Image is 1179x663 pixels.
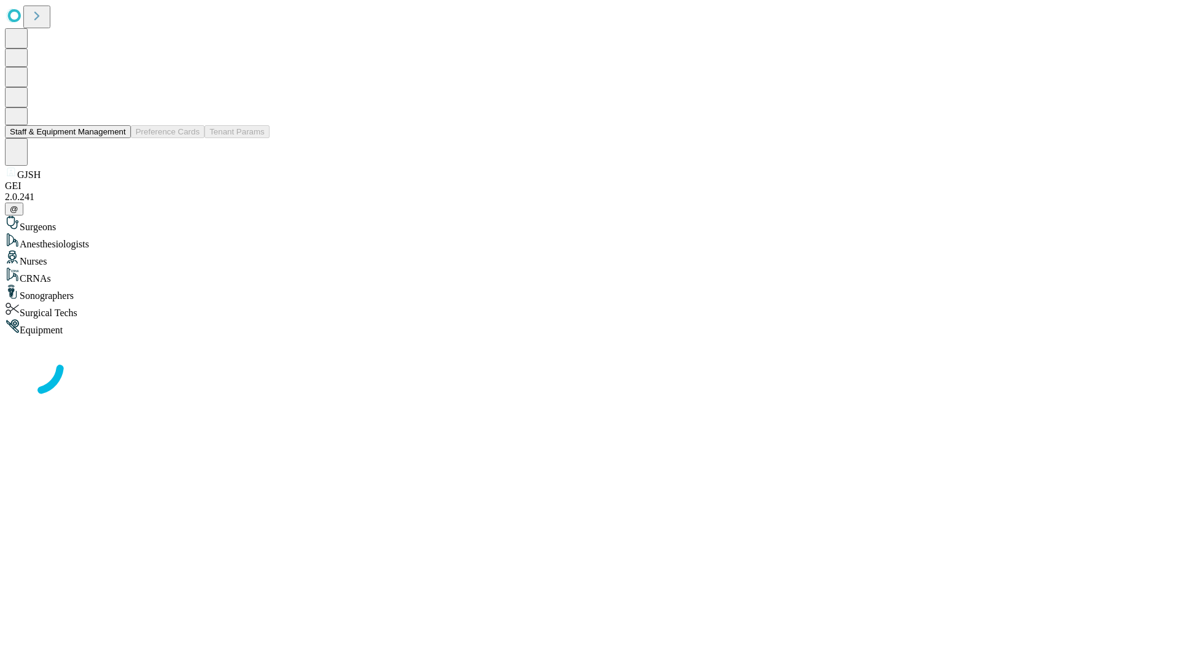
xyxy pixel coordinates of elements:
[5,250,1174,267] div: Nurses
[5,233,1174,250] div: Anesthesiologists
[10,204,18,214] span: @
[5,192,1174,203] div: 2.0.241
[5,267,1174,284] div: CRNAs
[5,301,1174,319] div: Surgical Techs
[5,284,1174,301] div: Sonographers
[17,169,41,180] span: GJSH
[5,125,131,138] button: Staff & Equipment Management
[5,215,1174,233] div: Surgeons
[5,319,1174,336] div: Equipment
[131,125,204,138] button: Preference Cards
[5,203,23,215] button: @
[204,125,270,138] button: Tenant Params
[5,180,1174,192] div: GEI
